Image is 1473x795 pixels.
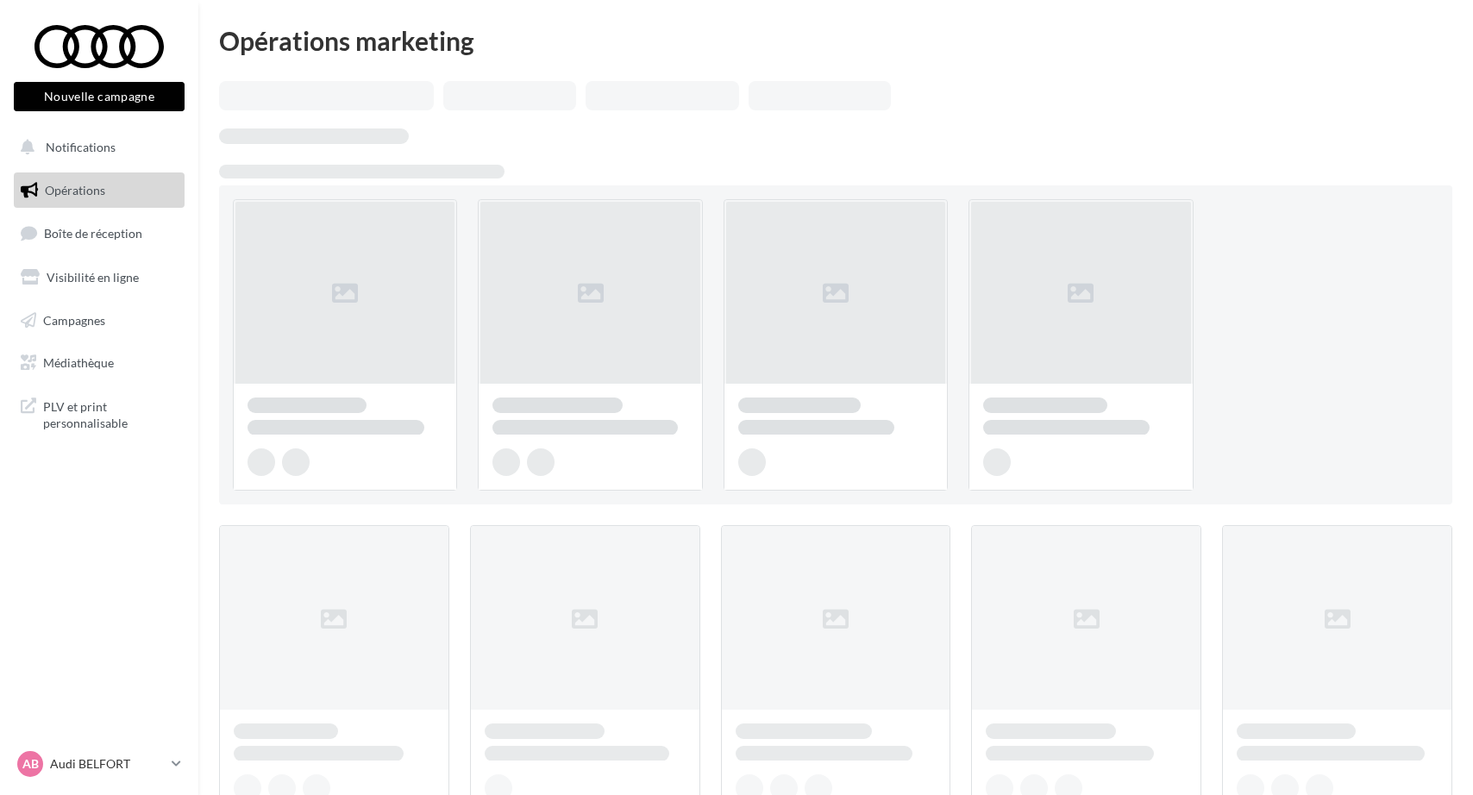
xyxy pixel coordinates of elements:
[14,748,185,780] a: AB Audi BELFORT
[10,129,181,166] button: Notifications
[10,303,188,339] a: Campagnes
[10,345,188,381] a: Médiathèque
[10,260,188,296] a: Visibilité en ligne
[10,215,188,252] a: Boîte de réception
[22,755,39,773] span: AB
[43,312,105,327] span: Campagnes
[10,388,188,439] a: PLV et print personnalisable
[45,183,105,197] span: Opérations
[50,755,165,773] p: Audi BELFORT
[43,395,178,432] span: PLV et print personnalisable
[10,172,188,209] a: Opérations
[47,270,139,285] span: Visibilité en ligne
[14,82,185,111] button: Nouvelle campagne
[46,140,116,154] span: Notifications
[44,226,142,241] span: Boîte de réception
[43,355,114,370] span: Médiathèque
[219,28,1452,53] div: Opérations marketing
